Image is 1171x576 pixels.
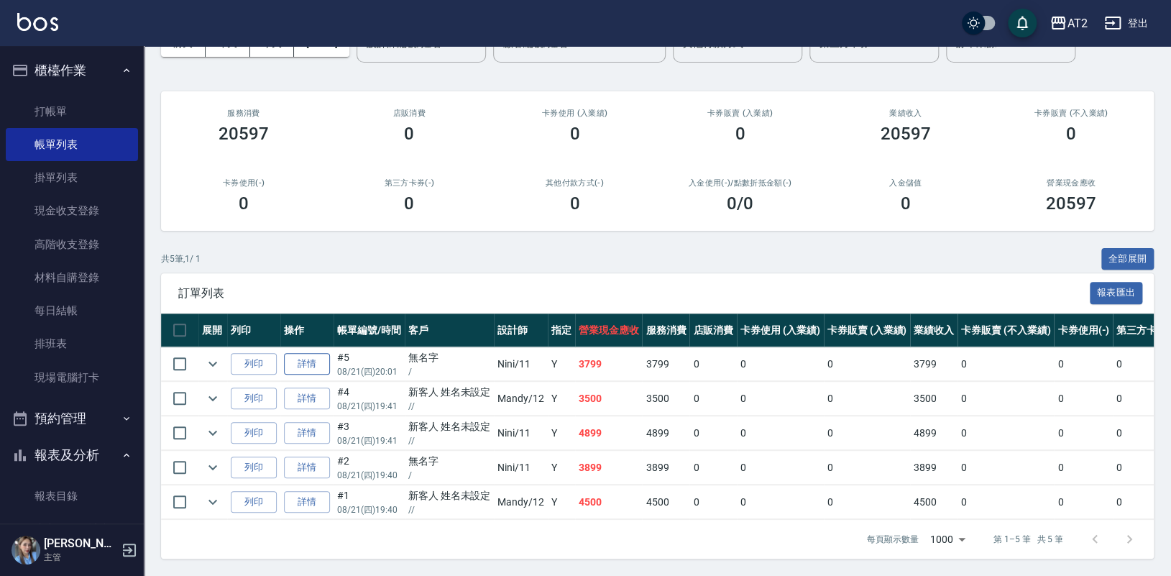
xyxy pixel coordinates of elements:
td: 0 [958,451,1054,485]
div: 1000 [924,520,970,559]
td: Mandy /12 [494,382,548,416]
td: 4500 [642,485,689,519]
td: Y [548,451,575,485]
button: 預約管理 [6,400,138,437]
p: 08/21 (四) 19:41 [337,400,401,413]
button: save [1008,9,1037,37]
td: Mandy /12 [494,485,548,519]
a: 詳情 [284,422,330,444]
button: 列印 [231,491,277,513]
td: 0 [1054,485,1113,519]
td: Nini /11 [494,451,548,485]
button: expand row [202,388,224,409]
td: 0 [737,382,824,416]
h3: 20597 [219,124,269,144]
td: 3899 [575,451,643,485]
h2: 第三方卡券(-) [344,178,474,188]
td: 3500 [642,382,689,416]
th: 卡券使用 (入業績) [737,314,824,347]
td: 4899 [575,416,643,450]
button: AT2 [1044,9,1093,38]
p: 共 5 筆, 1 / 1 [161,252,201,265]
a: 詳情 [284,353,330,375]
h3: 0 [404,193,414,214]
td: Nini /11 [494,347,548,381]
td: 3500 [910,382,958,416]
div: 新客人 姓名未設定 [408,385,491,400]
td: 4500 [575,485,643,519]
button: 列印 [231,388,277,410]
h2: 卡券販賣 (不入業績) [1006,109,1136,118]
td: 0 [824,382,911,416]
th: 卡券販賣 (不入業績) [958,314,1054,347]
a: 排班表 [6,327,138,360]
button: 報表及分析 [6,436,138,474]
td: 0 [689,451,737,485]
td: 0 [737,451,824,485]
h3: 20597 [1046,193,1096,214]
a: 現金收支登錄 [6,194,138,227]
h3: 0 [569,193,579,214]
td: 4500 [910,485,958,519]
button: 列印 [231,457,277,479]
p: 08/21 (四) 19:40 [337,503,401,516]
h2: 卡券使用 (入業績) [509,109,640,118]
h2: 卡券販賣 (入業績) [674,109,805,118]
h2: 入金使用(-) /點數折抵金額(-) [674,178,805,188]
h5: [PERSON_NAME] [44,536,117,551]
td: 0 [958,485,1054,519]
td: #4 [334,382,405,416]
h3: 0 [404,124,414,144]
td: 0 [1054,416,1113,450]
td: 0 [1054,347,1113,381]
td: 0 [1054,451,1113,485]
td: 3799 [910,347,958,381]
td: Y [548,416,575,450]
th: 店販消費 [689,314,737,347]
td: 3500 [575,382,643,416]
th: 營業現金應收 [575,314,643,347]
a: 高階收支登錄 [6,228,138,261]
button: expand row [202,491,224,513]
td: 0 [824,416,911,450]
td: 0 [689,382,737,416]
th: 卡券販賣 (入業績) [824,314,911,347]
a: 帳單列表 [6,128,138,161]
h3: 0 [569,124,579,144]
img: Logo [17,13,58,31]
p: / [408,365,491,378]
th: 卡券使用(-) [1054,314,1113,347]
span: 訂單列表 [178,286,1090,301]
th: 指定 [548,314,575,347]
td: 0 [737,416,824,450]
button: 列印 [231,353,277,375]
p: 08/21 (四) 20:01 [337,365,401,378]
td: 0 [689,347,737,381]
td: #5 [334,347,405,381]
h3: 0 /0 [727,193,753,214]
a: 報表匯出 [1090,285,1143,299]
td: 0 [958,347,1054,381]
h2: 營業現金應收 [1006,178,1136,188]
h3: 0 [735,124,745,144]
h3: 服務消費 [178,109,309,118]
div: 無名字 [408,454,491,469]
th: 設計師 [494,314,548,347]
td: #1 [334,485,405,519]
td: 0 [737,485,824,519]
button: 櫃檯作業 [6,52,138,89]
button: 報表匯出 [1090,282,1143,304]
td: Y [548,347,575,381]
p: 主管 [44,551,117,564]
button: 登出 [1098,10,1154,37]
a: 詳情 [284,491,330,513]
p: 08/21 (四) 19:41 [337,434,401,447]
th: 帳單編號/時間 [334,314,405,347]
a: 現場電腦打卡 [6,361,138,394]
td: 3799 [642,347,689,381]
td: 0 [824,485,911,519]
td: 0 [689,485,737,519]
p: // [408,434,491,447]
th: 操作 [280,314,334,347]
th: 服務消費 [642,314,689,347]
